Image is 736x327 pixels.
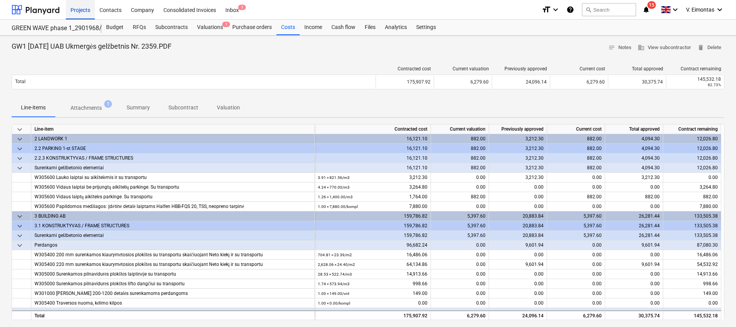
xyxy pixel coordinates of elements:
[376,76,434,88] div: 175,907.92
[15,125,24,134] span: keyboard_arrow_down
[318,272,352,276] small: 28.53 × 522.74 / m3
[318,289,427,298] div: 149.00
[489,163,547,173] div: 3,212.30
[547,250,605,260] div: 0.00
[542,5,551,14] i: format_size
[34,155,133,161] span: 2.2.3 KONSTRUKTYVAS / FRAME STRUCTURES
[547,310,605,320] div: 6,279.60
[489,202,547,211] div: 0.00
[318,202,427,211] div: 7,880.00
[315,240,431,250] div: 96,682.24
[605,308,663,318] div: 8,143.10
[34,300,122,306] span: W305400 Traversos nuoma, kėlimo kilpos
[15,154,24,163] span: keyboard_arrow_down
[666,260,718,269] div: 54,532.92
[318,298,427,308] div: 0.00
[431,289,489,298] div: 0.00
[489,279,547,289] div: 0.00
[437,66,489,72] div: Current valuation
[547,182,605,192] div: 0.00
[666,298,718,308] div: 0.00
[666,311,718,320] div: 145,532.18
[412,20,441,35] div: Settings
[34,252,263,257] span: W305400 200 mm surenkamos kiaurymėtosios plokštės su transportu skaičiuojant Neto kiekį ir su tra...
[34,204,244,209] span: W305600 Papildomos medžiagos: Įdėtinė detalė laiptams Halfen HBB-FQS 20, TSS, neopreno tarpinė
[431,310,489,320] div: 6,279.60
[318,204,358,209] small: 1.00 × 7,880.00 / kompl
[34,165,104,170] span: Surenkami gelžbetonio elementai
[489,289,547,298] div: 0.00
[34,146,86,151] span: 2.2 PARKING 1-st STAGE
[327,20,360,35] a: Cash flow
[666,250,718,260] div: 16,486.06
[318,185,350,189] small: 4.24 × 770.00 / m3
[104,100,112,108] span: 1
[34,233,104,238] span: Surenkami gelžbetonio elementai
[315,124,431,134] div: Contracted cost
[318,175,350,180] small: 3.91 × 821.56 / m3
[431,240,489,250] div: 0.00
[431,298,489,308] div: 0.00
[663,308,721,318] div: 18,582.28
[318,291,349,296] small: 1.00 × 149.00 / vnt
[605,231,663,240] div: 26,281.44
[605,134,663,144] div: 4,094.30
[608,44,615,51] span: notes
[663,221,721,231] div: 133,505.38
[642,262,660,267] span: 9,601.94
[663,124,721,134] div: Contract remaining
[360,20,380,35] div: Files
[666,192,718,202] div: 882.00
[12,42,172,51] p: GW1 [DATE] UAB Ukmergės gelžbetnis Nr. 2359.PDF
[671,5,680,14] i: keyboard_arrow_down
[489,250,547,260] div: 0.00
[551,5,560,14] i: keyboard_arrow_down
[650,291,660,296] span: 0.00
[489,260,547,269] div: 9,601.94
[550,76,608,88] div: 6,279.60
[697,43,721,52] span: Delete
[431,144,489,153] div: 882.00
[605,310,663,320] div: 30,375.74
[605,211,663,221] div: 26,281.44
[547,153,605,163] div: 882.00
[635,42,694,54] button: View subcontractor
[489,144,547,153] div: 3,212.30
[647,1,656,9] span: 15
[300,20,327,35] div: Income
[663,144,721,153] div: 12,026.80
[608,76,666,88] div: 30,375.74
[315,221,431,231] div: 159,786.82
[315,231,431,240] div: 159,786.82
[431,173,489,182] div: 0.00
[431,153,489,163] div: 882.00
[489,269,547,279] div: 0.00
[611,66,663,72] div: Total approved
[663,240,721,250] div: 87,080.30
[380,20,412,35] a: Analytics
[15,135,24,144] span: keyboard_arrow_down
[318,260,427,269] div: 64,134.86
[650,252,660,257] span: 0.00
[34,223,129,228] span: 3.1 KONSTRUKTYVAS / FRAME STRUCTURES
[489,124,547,134] div: Previously approved
[15,221,24,231] span: keyboard_arrow_down
[12,24,92,32] div: GREEN WAVE phase 1_2901968/2901969/2901972
[715,5,724,14] i: keyboard_arrow_down
[151,20,192,35] a: Subcontracts
[431,134,489,144] div: 882.00
[128,20,151,35] div: RFQs
[663,153,721,163] div: 12,026.80
[431,202,489,211] div: 0.00
[315,134,431,144] div: 16,121.10
[34,136,67,141] span: 2 LANDWORK 1
[697,290,736,327] iframe: Chat Widget
[489,192,547,202] div: 0.00
[547,240,605,250] div: 0.00
[605,42,635,54] button: Notes
[431,250,489,260] div: 0.00
[492,76,550,88] div: 24,096.14
[650,184,660,190] span: 0.00
[669,66,721,72] div: Contract remaining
